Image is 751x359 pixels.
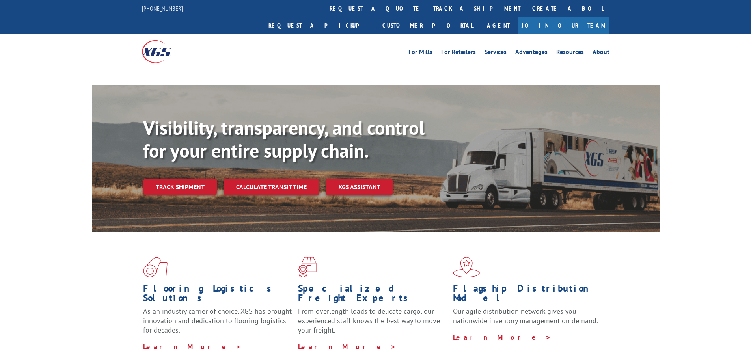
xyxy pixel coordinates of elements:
[515,49,548,58] a: Advantages
[453,333,551,342] a: Learn More >
[298,257,317,277] img: xgs-icon-focused-on-flooring-red
[143,115,425,163] b: Visibility, transparency, and control for your entire supply chain.
[453,307,598,325] span: Our agile distribution network gives you nationwide inventory management on demand.
[453,257,480,277] img: xgs-icon-flagship-distribution-model-red
[298,284,447,307] h1: Specialized Freight Experts
[143,284,292,307] h1: Flooring Logistics Solutions
[518,17,609,34] a: Join Our Team
[143,257,168,277] img: xgs-icon-total-supply-chain-intelligence-red
[556,49,584,58] a: Resources
[326,179,393,195] a: XGS ASSISTANT
[479,17,518,34] a: Agent
[143,179,217,195] a: Track shipment
[143,342,241,351] a: Learn More >
[142,4,183,12] a: [PHONE_NUMBER]
[376,17,479,34] a: Customer Portal
[593,49,609,58] a: About
[453,284,602,307] h1: Flagship Distribution Model
[224,179,319,195] a: Calculate transit time
[263,17,376,34] a: Request a pickup
[485,49,507,58] a: Services
[143,307,292,335] span: As an industry carrier of choice, XGS has brought innovation and dedication to flooring logistics...
[298,342,396,351] a: Learn More >
[408,49,432,58] a: For Mills
[298,307,447,342] p: From overlength loads to delicate cargo, our experienced staff knows the best way to move your fr...
[441,49,476,58] a: For Retailers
